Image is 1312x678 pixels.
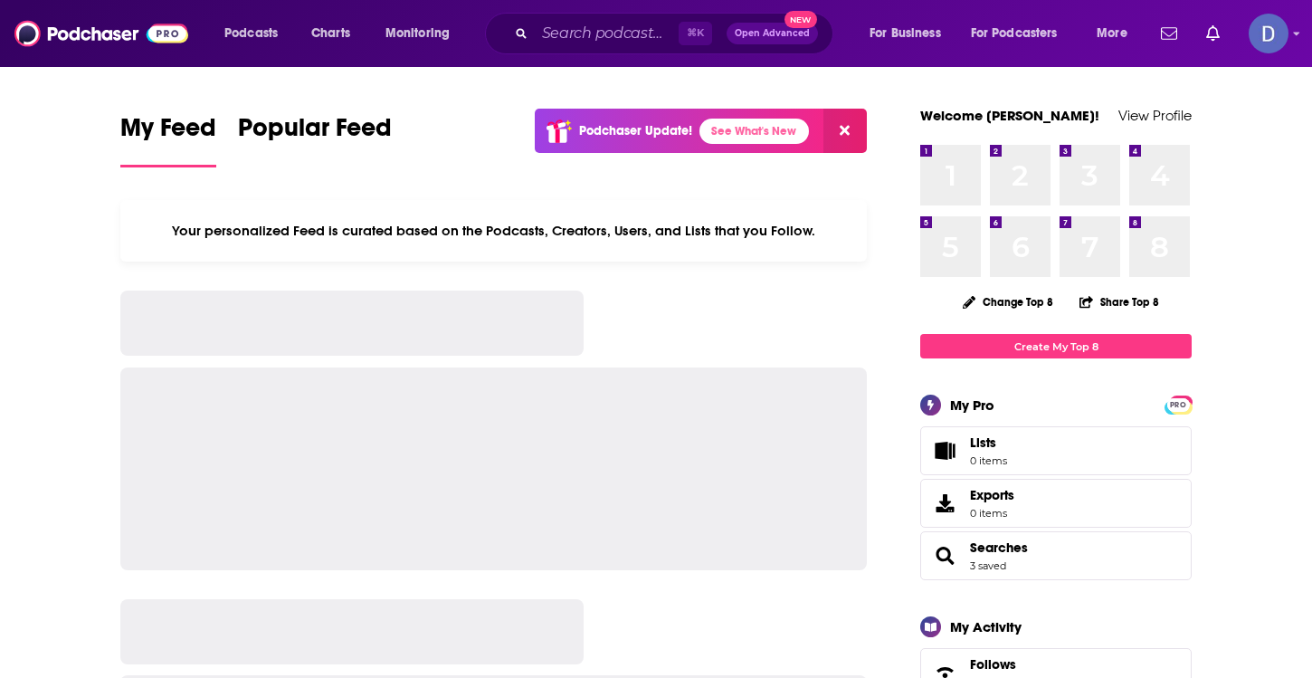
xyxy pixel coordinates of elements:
[970,656,1136,673] a: Follows
[373,19,473,48] button: open menu
[120,200,867,262] div: Your personalized Feed is curated based on the Podcasts, Creators, Users, and Lists that you Follow.
[1097,21,1127,46] span: More
[579,123,692,138] p: Podchaser Update!
[1249,14,1288,53] span: Logged in as dianawurster
[212,19,301,48] button: open menu
[14,16,188,51] img: Podchaser - Follow, Share and Rate Podcasts
[927,543,963,568] a: Searches
[970,487,1014,503] span: Exports
[971,21,1058,46] span: For Podcasters
[1167,397,1189,411] a: PRO
[299,19,361,48] a: Charts
[959,19,1084,48] button: open menu
[927,438,963,463] span: Lists
[970,507,1014,520] span: 0 items
[970,540,1028,556] a: Searches
[502,13,851,54] div: Search podcasts, credits, & more...
[970,434,996,451] span: Lists
[784,11,817,28] span: New
[927,491,963,516] span: Exports
[238,112,392,154] span: Popular Feed
[311,21,350,46] span: Charts
[385,21,450,46] span: Monitoring
[1167,398,1189,412] span: PRO
[1249,14,1288,53] img: User Profile
[920,107,1099,124] a: Welcome [PERSON_NAME]!
[920,479,1192,528] a: Exports
[120,112,216,167] a: My Feed
[1249,14,1288,53] button: Show profile menu
[1079,284,1160,320] button: Share Top 8
[238,112,392,167] a: Popular Feed
[950,618,1022,635] div: My Activity
[970,454,1007,467] span: 0 items
[1154,18,1184,49] a: Show notifications dropdown
[1084,19,1150,48] button: open menu
[920,334,1192,358] a: Create My Top 8
[1118,107,1192,124] a: View Profile
[952,291,1064,313] button: Change Top 8
[224,21,278,46] span: Podcasts
[970,434,1007,451] span: Lists
[735,29,810,38] span: Open Advanced
[950,396,994,414] div: My Pro
[679,22,712,45] span: ⌘ K
[870,21,941,46] span: For Business
[699,119,809,144] a: See What's New
[120,112,216,154] span: My Feed
[857,19,964,48] button: open menu
[970,559,1006,572] a: 3 saved
[920,531,1192,580] span: Searches
[535,19,679,48] input: Search podcasts, credits, & more...
[1199,18,1227,49] a: Show notifications dropdown
[727,23,818,44] button: Open AdvancedNew
[920,426,1192,475] a: Lists
[970,656,1016,673] span: Follows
